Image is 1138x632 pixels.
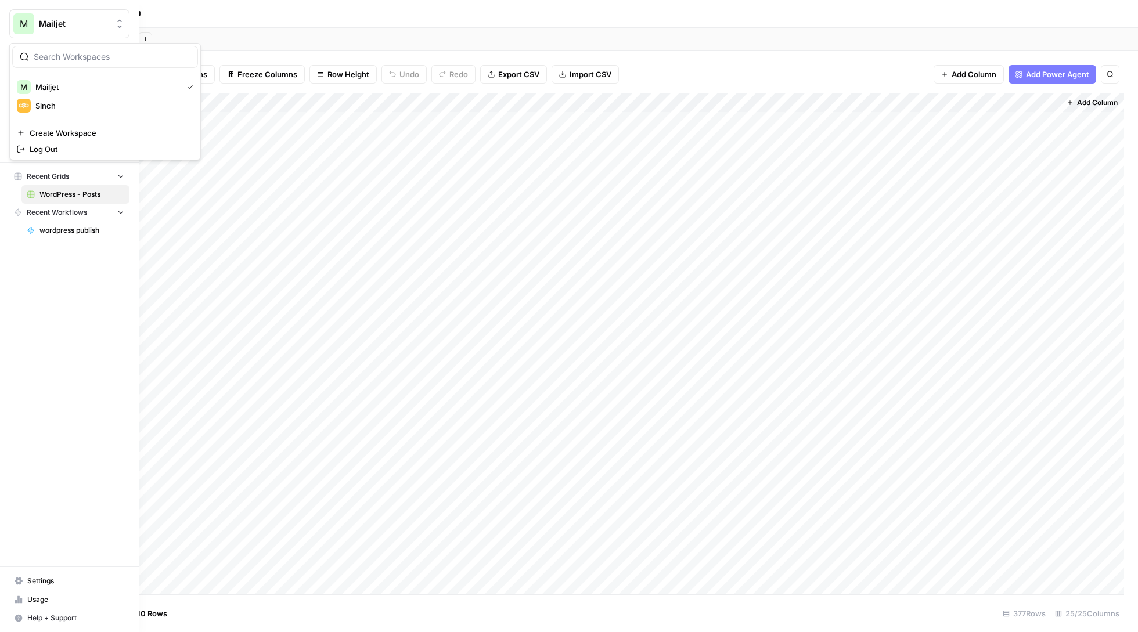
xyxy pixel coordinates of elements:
button: Add Column [1062,95,1122,110]
a: Log Out [12,141,198,157]
button: Undo [381,65,427,84]
span: Undo [399,68,419,80]
span: M [20,81,27,93]
div: Workspace: Mailjet [9,43,201,160]
span: Add Power Agent [1026,68,1089,80]
span: wordpress publish [39,225,124,236]
span: Row Height [327,68,369,80]
span: Usage [27,594,124,605]
img: Sinch Logo [17,99,31,113]
span: Export CSV [498,68,539,80]
div: 25/25 Columns [1050,604,1124,623]
button: Redo [431,65,476,84]
a: Usage [9,590,129,609]
span: Create Workspace [30,127,189,139]
button: Row Height [309,65,377,84]
span: Recent Workflows [27,207,87,218]
span: Redo [449,68,468,80]
span: Settings [27,576,124,586]
a: WordPress - Posts [21,185,129,204]
a: Create Workspace [12,125,198,141]
span: Sinch [35,100,189,111]
div: 377 Rows [998,604,1050,623]
span: WordPress - Posts [39,189,124,200]
span: Freeze Columns [237,68,297,80]
input: Search Workspaces [34,51,190,63]
span: Mailjet [35,81,178,93]
button: Add Power Agent [1009,65,1096,84]
button: Recent Grids [9,168,129,185]
button: Workspace: Mailjet [9,9,129,38]
span: Mailjet [39,18,109,30]
span: Import CSV [570,68,611,80]
button: Freeze Columns [219,65,305,84]
span: M [20,17,28,31]
span: Add Column [952,68,996,80]
span: Add Column [1077,97,1118,108]
button: Import CSV [552,65,619,84]
span: Log Out [30,143,189,155]
button: Export CSV [480,65,547,84]
span: Help + Support [27,613,124,623]
button: Help + Support [9,609,129,627]
a: Settings [9,572,129,590]
a: wordpress publish [21,221,129,240]
button: Recent Workflows [9,204,129,221]
button: Add Column [934,65,1004,84]
span: Recent Grids [27,171,69,182]
span: Add 10 Rows [121,608,167,619]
